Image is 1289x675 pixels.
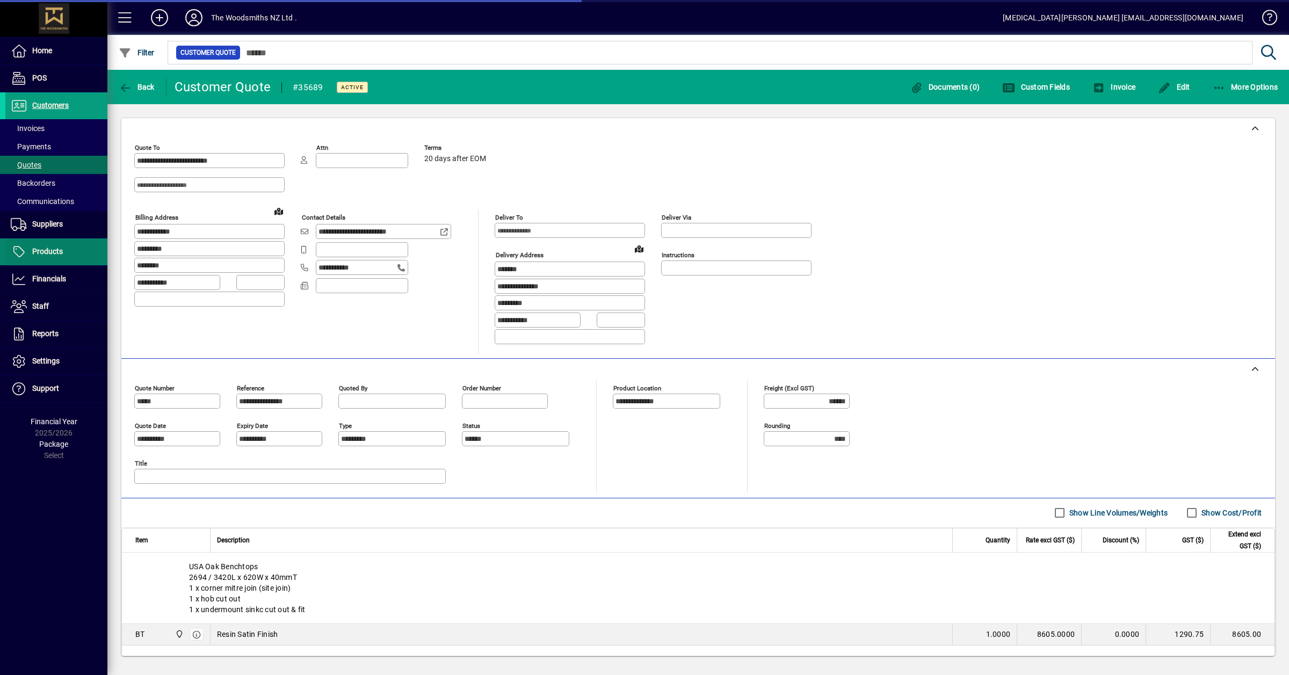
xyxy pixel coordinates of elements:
mat-label: Quote To [135,144,160,151]
mat-label: Order number [462,384,501,391]
mat-label: Type [339,422,352,429]
a: Invoices [5,119,107,137]
button: Invoice [1090,77,1138,97]
td: 0.0000 [1081,624,1146,645]
div: #35689 [293,79,323,96]
span: Invoice [1092,83,1135,91]
a: Staff [5,293,107,320]
span: Customers [32,101,69,110]
td: 8605.00 [1210,624,1274,645]
label: Show Cost/Profit [1199,507,1262,518]
mat-label: Quoted by [339,384,367,391]
mat-label: Attn [316,144,328,151]
span: Item [135,534,148,546]
a: Financials [5,266,107,293]
a: Quotes [5,156,107,174]
div: BT [135,629,145,640]
span: Settings [32,357,60,365]
mat-label: Instructions [662,251,694,259]
a: View on map [631,240,648,257]
span: Discount (%) [1103,534,1139,546]
span: More Options [1213,83,1278,91]
span: Extend excl GST ($) [1217,528,1261,552]
span: Filter [119,48,155,57]
a: Communications [5,192,107,211]
a: Payments [5,137,107,156]
div: 8605.0000 [1024,629,1075,640]
span: Back [119,83,155,91]
a: Suppliers [5,211,107,238]
div: Customer Quote [175,78,271,96]
span: Rate excl GST ($) [1026,534,1075,546]
span: Terms [424,144,489,151]
span: Backorders [11,179,55,187]
label: Show Line Volumes/Weights [1067,507,1168,518]
span: Description [217,534,250,546]
a: Knowledge Base [1254,2,1276,37]
span: Payments [11,142,51,151]
a: Products [5,238,107,265]
a: View on map [270,202,287,220]
span: Staff [32,302,49,310]
span: Invoices [11,124,45,133]
a: Home [5,38,107,64]
span: GST ($) [1182,534,1204,546]
mat-label: Deliver via [662,214,691,221]
app-page-header-button: Back [107,77,166,97]
span: Quotes [11,161,41,169]
button: More Options [1210,77,1281,97]
span: Financials [32,274,66,283]
span: Reports [32,329,59,338]
mat-label: Deliver To [495,214,523,221]
button: Profile [177,8,211,27]
div: The Woodsmiths NZ Ltd . [211,9,297,26]
mat-label: Quote number [135,384,175,391]
button: Edit [1155,77,1193,97]
button: Add [142,8,177,27]
mat-label: Quote date [135,422,166,429]
a: Backorders [5,174,107,192]
span: Home [32,46,52,55]
span: Edit [1158,83,1190,91]
span: Custom Fields [1002,83,1070,91]
mat-label: Status [462,422,480,429]
span: Active [341,84,364,91]
span: Package [39,440,68,448]
span: Support [32,384,59,393]
span: Documents (0) [910,83,980,91]
button: Custom Fields [1000,77,1073,97]
div: [MEDICAL_DATA][PERSON_NAME] [EMAIL_ADDRESS][DOMAIN_NAME] [1003,9,1243,26]
a: POS [5,65,107,92]
a: Settings [5,348,107,375]
mat-label: Reference [237,384,264,391]
button: Filter [116,43,157,62]
span: Customer Quote [180,47,236,58]
button: Documents (0) [907,77,982,97]
mat-label: Expiry date [237,422,268,429]
span: Quantity [986,534,1010,546]
span: Suppliers [32,220,63,228]
mat-label: Title [135,459,147,467]
span: 20 days after EOM [424,155,486,163]
mat-label: Rounding [764,422,790,429]
span: Communications [11,197,74,206]
mat-label: Product location [613,384,661,391]
span: Financial Year [31,417,77,426]
span: Resin Satin Finish [217,629,278,640]
div: USA Oak Benchtops 2694 / 3420L x 620W x 40mmT 1 x corner mitre join (site join) 1 x hob cut out 1... [122,553,1274,623]
a: Support [5,375,107,402]
span: The Woodsmiths [172,628,185,640]
span: Products [32,247,63,256]
td: 1290.75 [1146,624,1210,645]
span: 1.0000 [986,629,1011,640]
span: POS [32,74,47,82]
button: Back [116,77,157,97]
mat-label: Freight (excl GST) [764,384,814,391]
a: Reports [5,321,107,347]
